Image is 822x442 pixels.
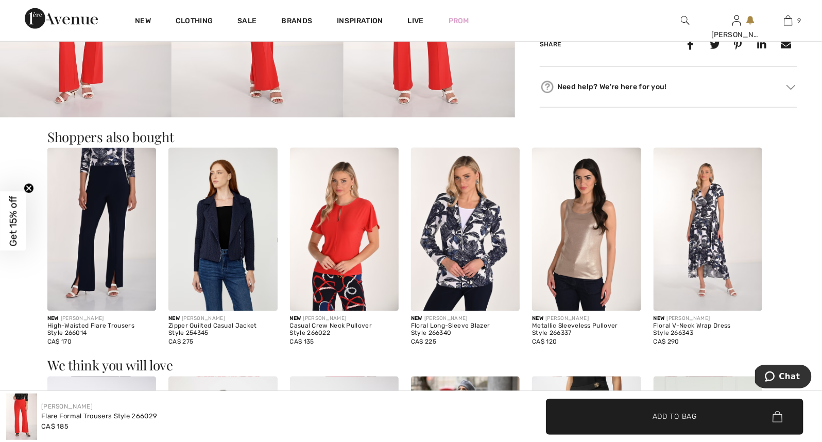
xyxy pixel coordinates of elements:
a: Prom [449,15,469,26]
img: Zipper Quilted Casual Jacket Style 254345 [168,148,277,311]
span: CA$ 290 [654,338,679,346]
h3: We think you will love [47,359,775,372]
span: New [168,316,180,322]
div: [PERSON_NAME] [711,29,762,40]
span: CA$ 135 [290,338,314,346]
img: High-Waisted Flare Trousers Style 266014 [47,148,156,311]
span: Share [540,41,561,48]
img: Floral V-Neck Wrap Dress Style 266343 [654,148,762,311]
div: Floral Long-Sleeve Blazer Style 266340 [411,323,520,337]
a: Sale [237,16,256,27]
span: CA$ 225 [411,338,436,346]
div: [PERSON_NAME] [47,315,156,323]
div: Casual Crew Neck Pullover Style 266022 [290,323,399,337]
a: Sign In [732,15,741,25]
div: Need help? We're here for you! [540,79,797,95]
div: [PERSON_NAME] [290,315,399,323]
img: search the website [681,14,690,27]
img: Arrow2.svg [786,84,796,90]
span: 9 [798,16,801,25]
span: Inspiration [337,16,383,27]
img: Bag.svg [773,411,782,422]
h3: Shoppers also bought [47,130,775,144]
a: 9 [763,14,813,27]
span: CA$ 120 [532,338,557,346]
div: Flare Formal Trousers Style 266029 [41,411,157,421]
iframe: Opens a widget where you can chat to one of our agents [755,365,812,390]
div: [PERSON_NAME] [168,315,277,323]
img: My Info [732,14,741,27]
img: 1ère Avenue [25,8,98,29]
a: Live [408,15,424,26]
img: Flare Formal Trousers Style 266029 [6,394,37,440]
a: [PERSON_NAME] [41,403,93,410]
span: CA$ 275 [168,338,193,346]
span: New [654,316,665,322]
img: Metallic Sleeveless Pullover Style 266337 [532,148,641,311]
div: [PERSON_NAME] [654,315,762,323]
img: Floral Long-Sleeve Blazer Style 266340 [411,148,520,311]
a: Brands [282,16,313,27]
span: New [47,316,59,322]
button: Close teaser [24,183,34,194]
img: Casual Crew Neck Pullover Style 266022 [290,148,399,311]
span: New [411,316,422,322]
img: My Bag [784,14,793,27]
button: Add to Bag [546,399,803,435]
span: New [532,316,543,322]
a: New [135,16,151,27]
div: Zipper Quilted Casual Jacket Style 254345 [168,323,277,337]
div: High-Waisted Flare Trousers Style 266014 [47,323,156,337]
div: [PERSON_NAME] [411,315,520,323]
a: Clothing [176,16,213,27]
span: Get 15% off [7,196,19,246]
div: Floral V-Neck Wrap Dress Style 266343 [654,323,762,337]
div: [PERSON_NAME] [532,315,641,323]
span: CA$ 185 [41,422,68,430]
span: Add to Bag [653,411,697,422]
span: New [290,316,301,322]
div: Metallic Sleeveless Pullover Style 266337 [532,323,641,337]
span: CA$ 170 [47,338,72,346]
